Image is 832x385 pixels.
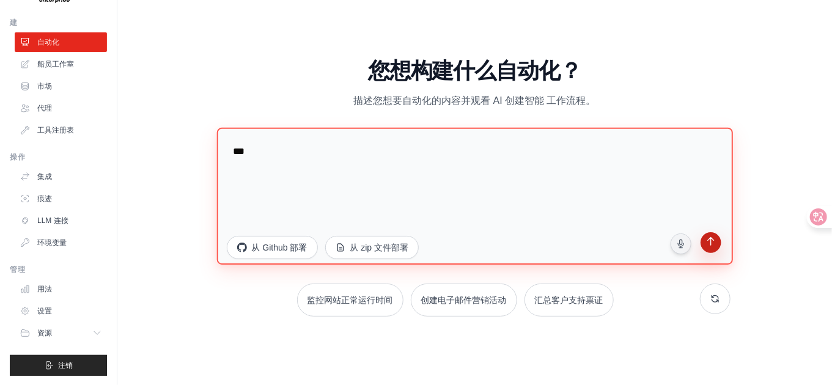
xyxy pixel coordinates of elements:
[15,211,107,230] a: LLM 连接
[37,238,67,248] font: 环境变量
[10,152,107,162] div: 操作
[15,167,107,186] a: 集成
[227,236,318,259] button: 从 Github 部署
[15,233,107,252] a: 环境变量
[37,194,52,204] font: 痕迹
[525,284,614,317] button: 汇总客户支持票证
[37,125,74,135] font: 工具注册表
[15,98,107,118] a: 代理
[771,326,832,385] iframe: Chat Widget
[37,81,52,91] font: 市场
[10,265,107,274] div: 管理
[325,236,419,259] button: 从 zip 文件部署
[37,172,52,182] font: 集成
[15,54,107,74] a: 船员工作室
[252,241,307,254] font: 从 Github 部署
[37,306,52,316] font: 设置
[411,284,517,317] button: 创建电子邮件营销活动
[10,18,107,28] div: 建
[37,284,52,294] font: 用法
[270,93,680,109] p: 描述您想要自动化的内容并观看 AI 创建智能 工作流程。
[37,37,59,47] font: 自动化
[10,355,107,376] button: 注销
[37,328,52,338] span: 资源
[15,76,107,96] a: 市场
[15,120,107,140] a: 工具注册表
[15,32,107,52] a: 自动化
[15,323,107,343] button: 资源
[59,361,73,370] span: 注销
[37,59,74,69] font: 船员工作室
[219,59,731,83] h1: 您想构建什么自动化？
[350,241,409,254] font: 从 zip 文件部署
[15,189,107,208] a: 痕迹
[771,326,832,385] div: 聊天小组件
[15,279,107,299] a: 用法
[15,301,107,321] a: 设置
[37,103,52,113] font: 代理
[37,216,68,226] font: LLM 连接
[297,284,403,317] button: 监控网站正常运行时间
